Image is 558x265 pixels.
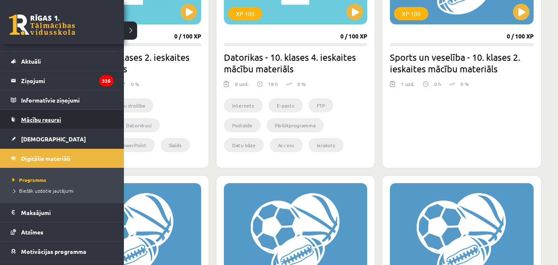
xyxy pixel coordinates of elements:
li: Ieraksts [309,138,344,152]
i: 335 [99,75,114,86]
a: Ziņojumi335 [11,71,114,90]
a: Atzīmes [11,222,114,241]
li: Datorvīrusi [118,118,160,132]
li: Internets [224,98,263,112]
span: Programma [10,177,46,183]
li: Slaids [161,138,190,152]
li: PowerPoint [112,138,155,152]
li: Podraide [224,118,261,132]
a: Rīgas 1. Tālmācības vidusskola [9,14,75,35]
legend: Informatīvie ziņojumi [21,91,114,110]
li: E-pasts [268,98,303,112]
li: Pārlūkprogramma [266,118,324,132]
span: Biežāk uzdotie jautājumi [10,187,74,194]
a: [DEMOGRAPHIC_DATA] [11,129,114,148]
li: Datu drošība [107,98,153,112]
a: Mācību resursi [11,110,114,129]
a: Informatīvie ziņojumi [11,91,114,110]
a: Aktuāli [11,52,114,71]
div: 1 uzd. [401,80,415,93]
li: Datu bāze [224,138,264,152]
a: Digitālie materiāli [11,149,114,168]
div: XP 100 [228,7,262,20]
p: 18 h [268,80,278,88]
p: 0 % [297,80,306,88]
h2: Datorikas - 10. klases 4. ieskaites mācību materiāls [224,51,368,74]
h2: Datorikas - 10. klases 2. ieskaites mācību materiāls [57,51,201,74]
div: XP 100 [394,7,428,20]
a: Biežāk uzdotie jautājumi [10,187,116,194]
div: 8 uzd. [235,80,249,93]
p: 0 % [131,80,139,88]
span: Digitālie materiāli [21,155,70,162]
span: Aktuāli [21,57,41,65]
legend: Maksājumi [21,203,114,222]
span: Motivācijas programma [21,248,86,255]
a: Maksājumi [11,203,114,222]
h2: Sports un veselība - 10. klases 2. ieskaites mācību materiāls [390,51,534,74]
span: Atzīmes [21,228,43,236]
span: Mācību resursi [21,116,61,123]
a: Programma [10,176,116,184]
p: 0 h [434,80,441,88]
legend: Ziņojumi [21,71,114,90]
a: Motivācijas programma [11,242,114,261]
li: FTP [309,98,333,112]
li: Access [270,138,303,152]
span: [DEMOGRAPHIC_DATA] [21,135,86,143]
p: 0 % [461,80,469,88]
